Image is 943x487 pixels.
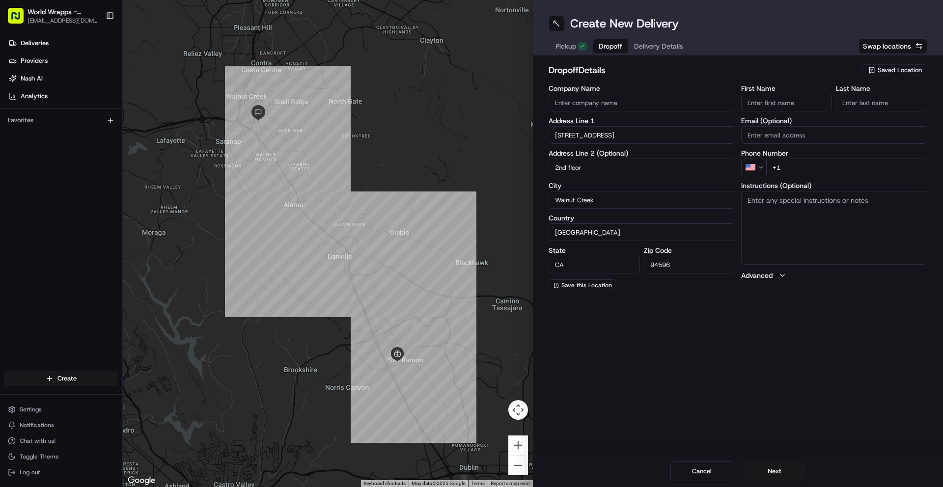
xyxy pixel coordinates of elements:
[549,182,735,189] label: City
[87,152,107,160] span: [DATE]
[20,219,75,229] span: Knowledge Base
[741,271,928,280] button: Advanced
[20,468,40,476] span: Log out
[167,97,179,108] button: Start new chat
[878,66,922,75] span: Saved Location
[20,406,42,413] span: Settings
[741,271,773,280] label: Advanced
[10,220,18,228] div: 📗
[549,247,640,254] label: State
[743,461,806,481] button: Next
[82,179,85,187] span: •
[4,465,118,479] button: Log out
[30,179,80,187] span: [PERSON_NAME]
[82,152,85,160] span: •
[21,92,48,101] span: Analytics
[741,85,832,92] label: First Name
[508,400,528,420] button: Map camera controls
[10,128,66,135] div: Past conversations
[125,474,158,487] img: Google
[741,94,832,111] input: Enter first name
[836,94,927,111] input: Enter last name
[549,279,616,291] button: Save this Location
[4,403,118,416] button: Settings
[4,418,118,432] button: Notifications
[10,94,28,111] img: 1736555255976-a54dd68f-1ca7-489b-9aae-adbdc363a1c4
[44,104,135,111] div: We're available if you need us!
[741,117,928,124] label: Email (Optional)
[21,94,38,111] img: 1755196953914-cd9d9cba-b7f7-46ee-b6f5-75ff69acacf5
[549,159,735,176] input: Apartment, suite, unit, etc.
[634,41,683,51] span: Delivery Details
[363,480,406,487] button: Keyboard shortcuts
[549,256,640,273] input: Enter state
[549,63,857,77] h2: dropoff Details
[4,4,102,27] button: World Wrapps - [GEOGRAPHIC_DATA][PERSON_NAME][EMAIL_ADDRESS][DOMAIN_NAME]
[4,35,122,51] a: Deliveries
[549,117,735,124] label: Address Line 1
[741,126,928,144] input: Enter email address
[549,191,735,209] input: Enter city
[549,126,735,144] input: Enter address
[555,41,576,51] span: Pickup
[57,374,77,383] span: Create
[21,74,43,83] span: Nash AI
[4,88,122,104] a: Analytics
[20,153,28,161] img: 1736555255976-a54dd68f-1ca7-489b-9aae-adbdc363a1c4
[10,39,179,55] p: Welcome 👋
[10,169,26,185] img: Jandy Espique
[6,216,79,233] a: 📗Knowledge Base
[766,159,928,176] input: Enter phone number
[4,434,118,448] button: Chat with us!
[863,41,911,51] span: Swap locations
[10,143,26,159] img: Jandy Espique
[4,71,122,86] a: Nash AI
[644,256,735,273] input: Enter zip code
[44,94,161,104] div: Start new chat
[93,219,158,229] span: API Documentation
[10,10,29,29] img: Nash
[508,456,528,475] button: Zoom out
[741,182,928,189] label: Instructions (Optional)
[21,56,48,65] span: Providers
[28,7,98,17] button: World Wrapps - [GEOGRAPHIC_DATA][PERSON_NAME]
[412,481,465,486] span: Map data ©2025 Google
[20,453,59,460] span: Toggle Theme
[549,215,735,221] label: Country
[741,150,928,157] label: Phone Number
[570,16,679,31] h1: Create New Delivery
[4,371,118,386] button: Create
[26,63,162,74] input: Clear
[20,437,55,445] span: Chat with us!
[98,243,119,251] span: Pylon
[491,481,530,486] a: Report a map error
[549,85,735,92] label: Company Name
[599,41,622,51] span: Dropoff
[4,112,118,128] div: Favorites
[549,150,735,157] label: Address Line 2 (Optional)
[21,39,49,48] span: Deliveries
[79,216,162,233] a: 💻API Documentation
[471,481,485,486] a: Terms (opens in new tab)
[125,474,158,487] a: Open this area in Google Maps (opens a new window)
[20,421,54,429] span: Notifications
[549,223,735,241] input: Enter country
[69,243,119,251] a: Powered byPylon
[4,450,118,463] button: Toggle Theme
[83,220,91,228] div: 💻
[561,281,612,289] span: Save this Location
[549,94,735,111] input: Enter company name
[4,53,122,69] a: Providers
[30,152,80,160] span: [PERSON_NAME]
[152,126,179,137] button: See all
[28,17,98,25] button: [EMAIL_ADDRESS][DOMAIN_NAME]
[859,38,927,54] button: Swap locations
[644,247,735,254] label: Zip Code
[87,179,107,187] span: [DATE]
[20,179,28,187] img: 1736555255976-a54dd68f-1ca7-489b-9aae-adbdc363a1c4
[836,85,927,92] label: Last Name
[670,461,733,481] button: Cancel
[508,435,528,455] button: Zoom in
